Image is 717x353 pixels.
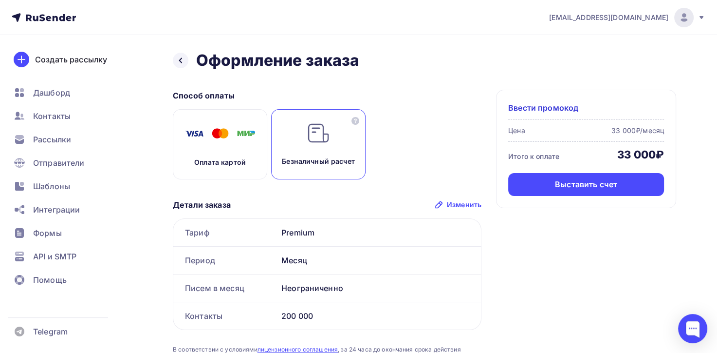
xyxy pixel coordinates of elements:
span: Контакты [33,110,71,122]
div: Период [173,247,277,274]
a: Контакты [8,106,124,126]
p: Безналичный расчет [282,157,355,166]
span: Рассылки [33,134,71,145]
a: Дашборд [8,83,124,102]
span: [EMAIL_ADDRESS][DOMAIN_NAME] [549,13,668,22]
a: Рассылки [8,130,124,149]
div: Писем в месяц [173,275,277,302]
div: Контакты [173,302,277,330]
div: Неограниченно [277,275,481,302]
span: API и SMTP [33,251,76,262]
span: Ввести промокод [508,102,578,114]
span: Формы [33,227,62,239]
a: Отправители [8,153,124,173]
div: 33 000₽ [617,148,664,161]
span: Помощь [33,274,67,286]
span: Telegram [33,326,68,337]
div: Изменить [447,200,481,210]
a: Шаблоны [8,176,124,196]
a: Формы [8,223,124,243]
a: [EMAIL_ADDRESS][DOMAIN_NAME] [549,8,705,27]
div: Итого к оплате [508,152,559,161]
span: Дашборд [33,87,70,98]
div: Цена [508,126,525,136]
div: Месяц [277,247,481,274]
p: Детали заказа [173,199,231,211]
a: лицензионного соглашения [257,346,338,353]
h2: Оформление заказа [196,51,359,70]
div: 33 000₽/месяц [611,126,664,136]
div: Premium [277,219,481,246]
div: 200 000 [277,302,481,330]
span: Шаблоны [33,180,70,192]
p: Способ оплаты [173,90,481,101]
span: Отправители [33,157,85,169]
span: Интеграции [33,204,80,216]
p: Оплата картой [194,157,246,167]
div: Тариф [173,219,277,246]
div: Выставить счет [555,179,617,190]
div: Создать рассылку [35,54,107,65]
